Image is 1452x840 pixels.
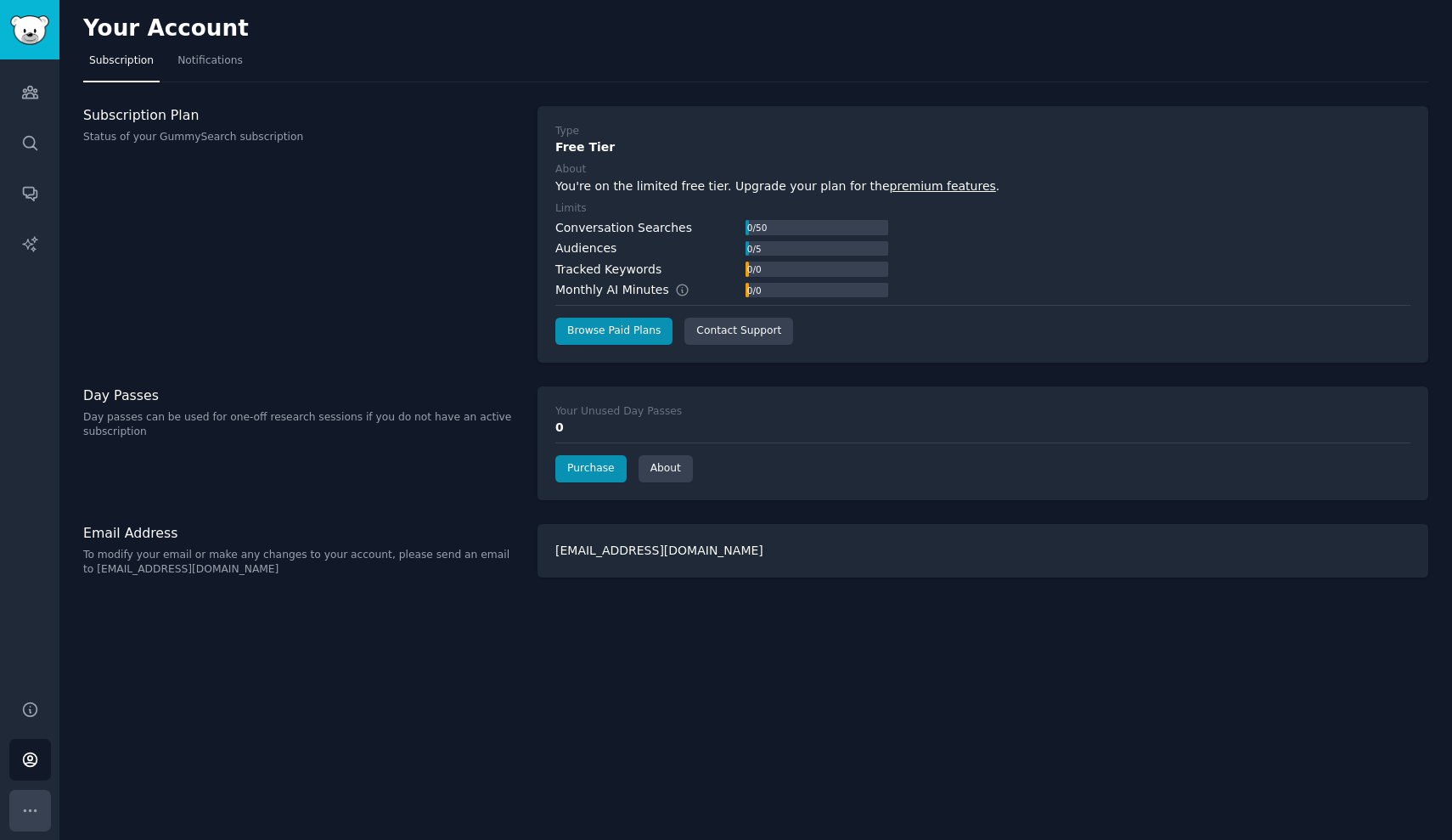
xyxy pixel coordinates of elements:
[83,48,160,82] a: Subscription
[555,455,627,482] a: Purchase
[555,281,707,299] div: Monthly AI Minutes
[639,455,693,482] a: About
[555,404,682,420] div: Your Unused Day Passes
[746,241,763,257] div: 0 / 5
[83,106,520,124] h3: Subscription Plan
[172,48,249,82] a: Notifications
[83,410,520,440] p: Day passes can be used for one-off research sessions if you do not have an active subscription
[555,219,692,237] div: Conversation Searches
[746,262,763,277] div: 0 / 0
[83,524,520,542] h3: Email Address
[537,524,1428,578] div: [EMAIL_ADDRESS][DOMAIN_NAME]
[555,261,661,279] div: Tracked Keywords
[555,178,1410,195] div: You're on the limited free tier. Upgrade your plan for the .
[555,240,616,257] div: Audiences
[746,283,763,298] div: 0 / 0
[746,220,768,235] div: 0 / 50
[684,318,793,345] a: Contact Support
[890,179,996,193] a: premium features
[555,419,1410,437] div: 0
[10,15,49,45] img: GummySearch logo
[83,130,520,145] p: Status of your GummySearch subscription
[83,15,249,42] h2: Your Account
[83,548,520,578] p: To modify your email or make any changes to your account, please send an email to [EMAIL_ADDRESS]...
[555,201,587,217] div: Limits
[83,386,520,404] h3: Day Passes
[555,318,673,345] a: Browse Paid Plans
[555,124,579,139] div: Type
[89,54,154,69] span: Subscription
[555,138,1410,156] div: Free Tier
[177,54,243,69] span: Notifications
[555,162,586,178] div: About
